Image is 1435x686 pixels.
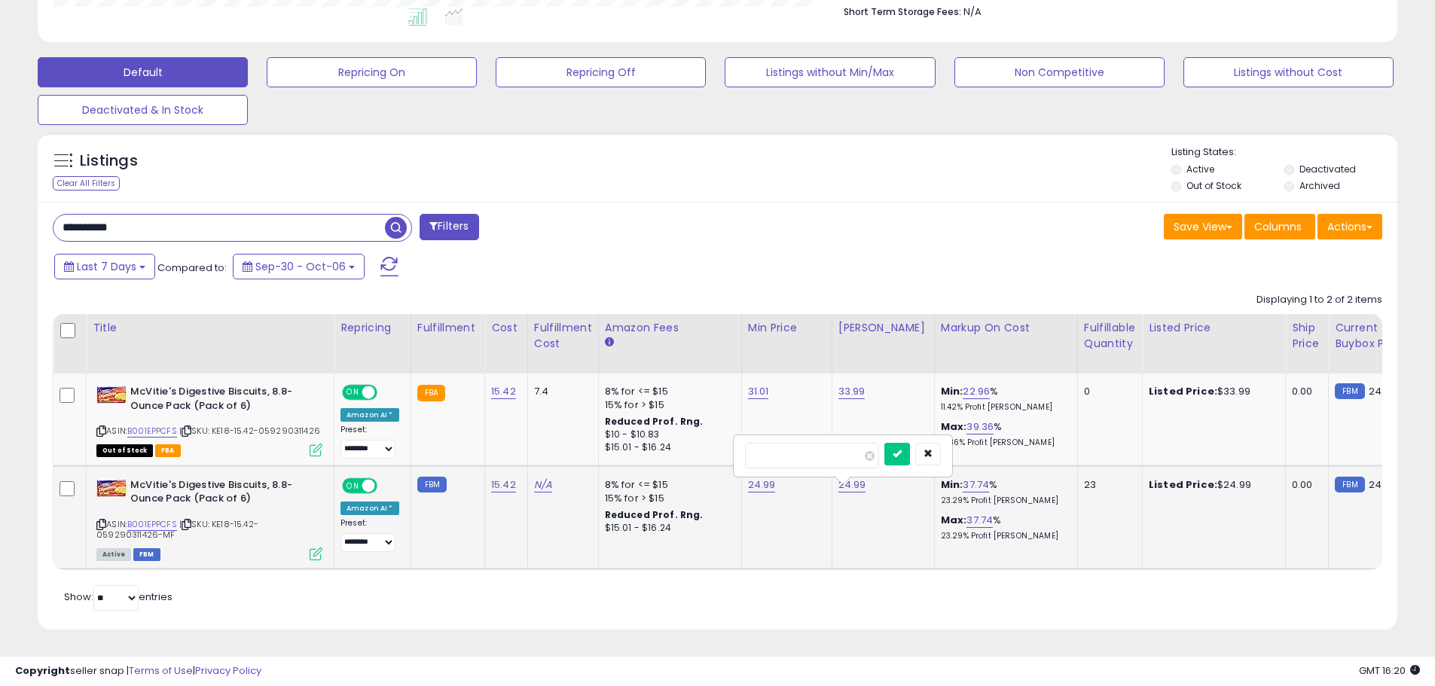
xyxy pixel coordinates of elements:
[838,384,866,399] a: 33.99
[53,176,120,191] div: Clear All Filters
[1186,163,1214,175] label: Active
[96,385,127,404] img: 51xkuOkCyCL._SL40_.jpg
[1254,219,1302,234] span: Columns
[417,477,447,492] small: FBM
[1149,320,1279,336] div: Listed Price
[966,513,993,528] a: 37.74
[127,518,177,531] a: B001EPPCFS
[1335,477,1364,492] small: FBM
[340,425,399,459] div: Preset:
[725,57,935,87] button: Listings without Min/Max
[1149,477,1217,492] b: Listed Price:
[1186,179,1241,192] label: Out of Stock
[54,254,155,279] button: Last 7 Days
[1149,478,1274,492] div: $24.99
[941,419,967,434] b: Max:
[1292,385,1317,398] div: 0.00
[491,477,516,492] a: 15.42
[255,259,346,274] span: Sep-30 - Oct-06
[1149,385,1274,398] div: $33.99
[15,664,261,678] div: seller snap | |
[1084,385,1131,398] div: 0
[420,214,478,240] button: Filters
[80,151,138,172] h5: Listings
[605,336,614,349] small: Amazon Fees.
[130,478,313,510] b: McVitie's Digestive Biscuits, 8.8-Ounce Pack (Pack of 6)
[605,320,735,336] div: Amazon Fees
[1369,384,1397,398] span: 24.99
[1359,663,1420,678] span: 2025-10-14 16:20 GMT
[340,408,399,422] div: Amazon AI *
[748,477,776,492] a: 24.99
[1299,163,1356,175] label: Deactivated
[1171,145,1397,160] p: Listing States:
[1244,214,1315,239] button: Columns
[38,95,248,125] button: Deactivated & In Stock
[96,548,131,561] span: All listings currently available for purchase on Amazon
[496,57,706,87] button: Repricing Off
[941,438,1066,448] p: 17.86% Profit [PERSON_NAME]
[1149,384,1217,398] b: Listed Price:
[127,425,177,438] a: B001EPPCFS
[963,5,982,19] span: N/A
[157,261,227,275] span: Compared to:
[375,479,399,492] span: OFF
[941,513,967,527] b: Max:
[941,531,1066,541] p: 23.29% Profit [PERSON_NAME]
[491,384,516,399] a: 15.42
[941,478,1066,506] div: %
[605,508,704,521] b: Reduced Prof. Rng.
[179,425,320,437] span: | SKU: KE18-15.42-059290311426
[93,320,328,336] div: Title
[130,385,313,416] b: McVitie's Digestive Biscuits, 8.8-Ounce Pack (Pack of 6)
[941,385,1066,413] div: %
[954,57,1165,87] button: Non Competitive
[417,385,445,401] small: FBA
[844,5,961,18] b: Short Term Storage Fees:
[605,428,730,441] div: $10 - $10.83
[941,495,1066,506] p: 23.29% Profit [PERSON_NAME]
[838,477,866,492] a: 24.99
[1292,320,1322,352] div: Ship Price
[343,386,362,399] span: ON
[941,320,1071,336] div: Markup on Cost
[963,477,989,492] a: 37.74
[96,518,258,541] span: | SKU: KE18-15.42-059290311426-MF
[155,444,181,457] span: FBA
[1084,320,1136,352] div: Fulfillable Quantity
[195,663,261,678] a: Privacy Policy
[96,478,322,559] div: ASIN:
[77,259,136,274] span: Last 7 Days
[605,398,730,412] div: 15% for > $15
[15,663,70,678] strong: Copyright
[1084,478,1131,492] div: 23
[1335,320,1412,352] div: Current Buybox Price
[417,320,478,336] div: Fulfillment
[605,385,730,398] div: 8% for <= $15
[941,402,1066,413] p: 11.42% Profit [PERSON_NAME]
[343,479,362,492] span: ON
[941,514,1066,541] div: %
[941,477,963,492] b: Min:
[941,420,1066,448] div: %
[1183,57,1394,87] button: Listings without Cost
[267,57,477,87] button: Repricing On
[38,57,248,87] button: Default
[605,492,730,505] div: 15% for > $15
[1256,293,1382,307] div: Displaying 1 to 2 of 2 items
[96,478,127,497] img: 51xkuOkCyCL._SL40_.jpg
[748,384,769,399] a: 31.01
[534,477,552,492] a: N/A
[340,502,399,515] div: Amazon AI *
[375,386,399,399] span: OFF
[941,384,963,398] b: Min:
[1335,383,1364,399] small: FBM
[605,522,730,535] div: $15.01 - $16.24
[605,415,704,428] b: Reduced Prof. Rng.
[129,663,193,678] a: Terms of Use
[966,419,994,434] a: 39.36
[340,518,399,552] div: Preset:
[491,320,521,336] div: Cost
[64,590,173,604] span: Show: entries
[340,320,405,336] div: Repricing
